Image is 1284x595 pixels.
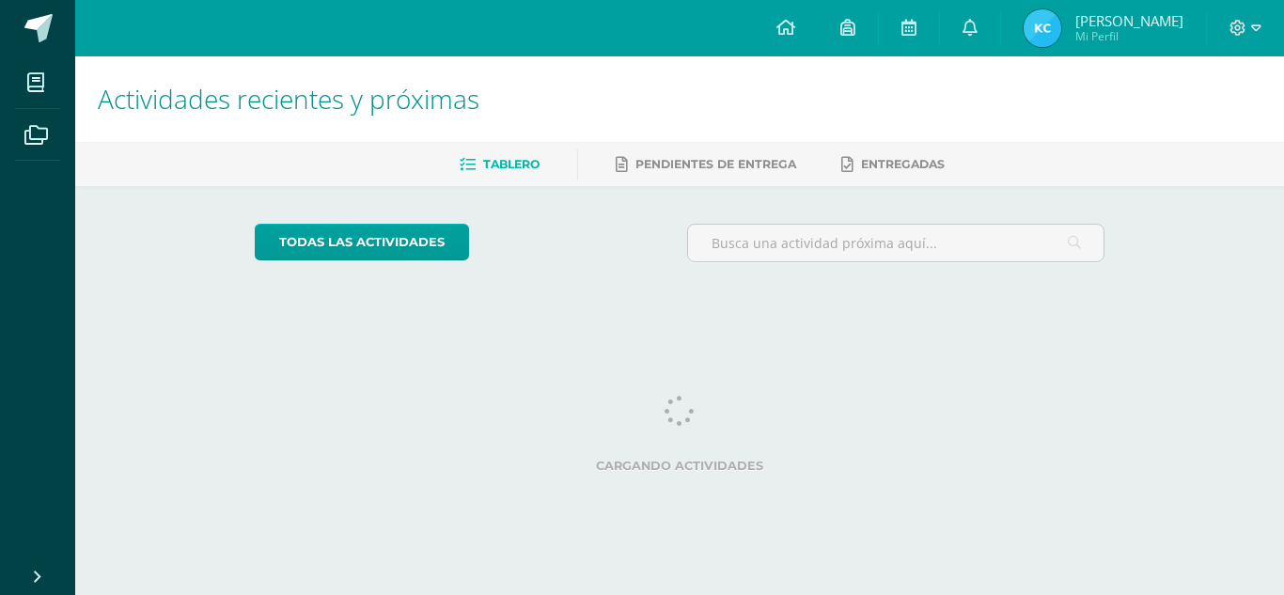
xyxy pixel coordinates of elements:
span: Entregadas [861,157,945,171]
img: c156b1f3c5b0e87d29cd289abd666cee.png [1024,9,1061,47]
input: Busca una actividad próxima aquí... [688,225,1104,261]
span: Tablero [483,157,540,171]
a: Tablero [460,149,540,180]
span: Mi Perfil [1075,28,1183,44]
a: todas las Actividades [255,224,469,260]
a: Entregadas [841,149,945,180]
span: [PERSON_NAME] [1075,11,1183,30]
span: Pendientes de entrega [635,157,796,171]
a: Pendientes de entrega [616,149,796,180]
span: Actividades recientes y próximas [98,81,479,117]
label: Cargando actividades [255,459,1105,473]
